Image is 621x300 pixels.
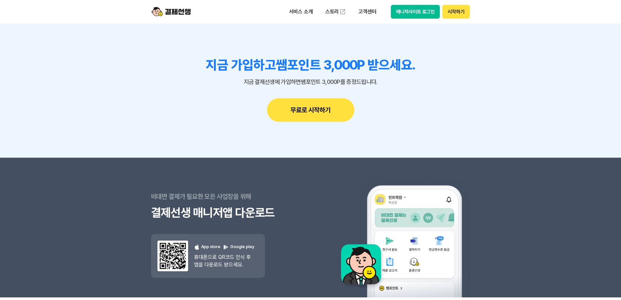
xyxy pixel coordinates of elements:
[2,207,43,223] a: 홈
[151,188,311,205] p: 비대면 결제가 필요한 모든 사업장을 위해
[151,79,470,85] p: 지금 결제선생에 가입하면 쌤포인트 3,000P를 증정드립니다.
[151,205,311,221] h3: 결제선생 매니저앱 다운로드
[333,159,470,297] img: 앱 예시 이미지
[60,217,67,222] span: 대화
[321,5,351,18] a: 스토리
[84,207,125,223] a: 설정
[152,6,191,18] img: logo
[43,207,84,223] a: 대화
[223,244,229,250] img: 구글 플레이 로고
[151,57,470,73] h3: 지금 가입하고 쌤포인트 3,000P 받으세요.
[285,6,318,18] p: 서비스 소개
[267,98,354,122] button: 무료로 시작하기
[391,5,440,19] button: 매니저사이트 로그인
[354,6,381,18] p: 고객센터
[194,244,200,250] img: 애플 로고
[21,217,24,222] span: 홈
[157,241,188,271] img: 앱 다운도르드 qr
[101,217,109,222] span: 설정
[194,253,254,268] p: 휴대폰으로 QR코드 인식 후 앱을 다운로드 받으세요.
[194,244,220,250] p: App store
[223,244,254,250] p: Google play
[339,8,346,15] img: 외부 도메인 오픈
[442,5,469,19] button: 시작하기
